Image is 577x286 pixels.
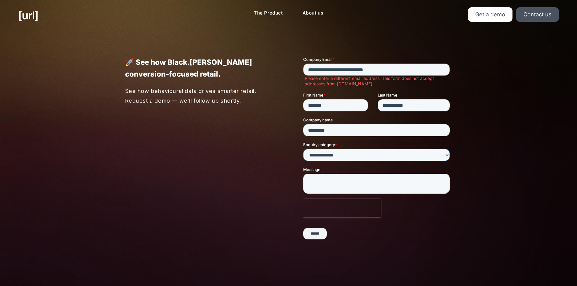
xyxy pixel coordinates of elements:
[249,7,288,19] a: The Product
[18,7,38,24] a: [URL]
[303,56,452,245] iframe: Form 1
[125,56,274,80] p: 🚀 See how Black.[PERSON_NAME] conversion-focused retail.
[298,7,328,19] a: About us
[468,7,512,22] a: Get a demo
[516,7,559,22] a: Contact us
[125,86,274,105] p: See how behavioural data drives smarter retail. Request a demo — we’ll follow up shortly.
